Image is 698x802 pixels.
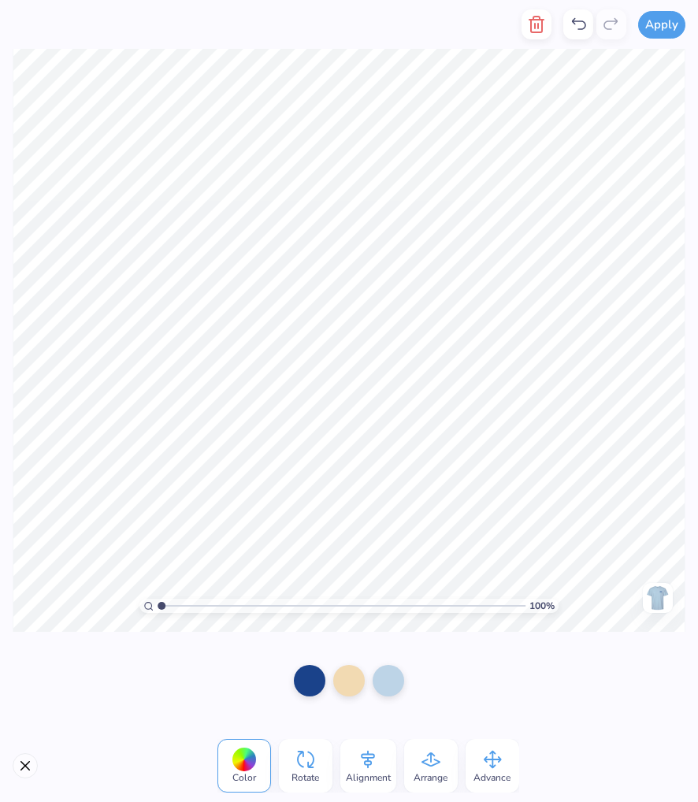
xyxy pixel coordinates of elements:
[346,771,391,784] span: Alignment
[638,11,685,39] button: Apply
[232,771,256,784] span: Color
[13,753,38,778] button: Close
[473,771,511,784] span: Advance
[414,771,447,784] span: Arrange
[291,771,319,784] span: Rotate
[645,585,670,611] img: Front
[529,599,555,613] span: 100 %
